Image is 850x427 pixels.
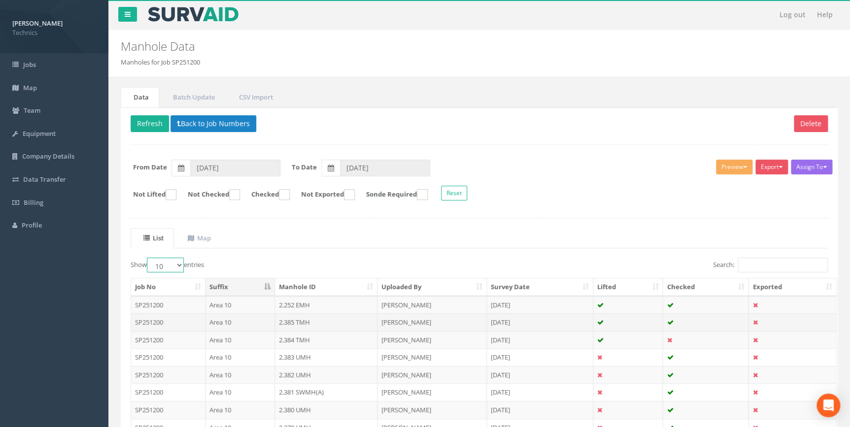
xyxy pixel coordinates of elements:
span: Data Transfer [23,175,66,184]
h2: Manhole Data [121,40,716,53]
td: 2.381 SWMH(A) [275,383,378,401]
td: SP251200 [131,296,205,314]
td: [DATE] [487,296,593,314]
a: Map [175,228,221,248]
uib-tab-heading: Map [188,233,211,242]
td: 2.383 UMH [275,348,378,366]
label: Checked [241,189,290,200]
td: SP251200 [131,331,205,349]
td: Area 10 [205,401,275,419]
span: Billing [24,198,43,207]
td: [DATE] [487,313,593,331]
td: Area 10 [205,348,275,366]
span: Jobs [23,60,36,69]
td: 2.385 TMH [275,313,378,331]
td: Area 10 [205,313,275,331]
button: Assign To [791,160,832,174]
th: Exported: activate to sort column ascending [748,278,836,296]
select: Showentries [147,258,184,272]
span: Profile [22,221,42,230]
button: Delete [794,115,828,132]
th: Checked: activate to sort column ascending [663,278,748,296]
td: [PERSON_NAME] [377,313,487,331]
td: [PERSON_NAME] [377,383,487,401]
label: Show entries [131,258,204,272]
td: Area 10 [205,296,275,314]
th: Job No: activate to sort column ascending [131,278,205,296]
strong: [PERSON_NAME] [12,19,63,28]
a: [PERSON_NAME] Technics [12,16,96,37]
td: [DATE] [487,366,593,384]
button: Refresh [131,115,169,132]
td: SP251200 [131,313,205,331]
td: [PERSON_NAME] [377,331,487,349]
label: Not Lifted [123,189,176,200]
button: Back to Job Numbers [170,115,256,132]
label: To Date [292,163,317,172]
td: 2.384 TMH [275,331,378,349]
button: Preview [716,160,752,174]
td: SP251200 [131,401,205,419]
a: Batch Update [160,87,225,107]
td: SP251200 [131,348,205,366]
td: [PERSON_NAME] [377,401,487,419]
span: Technics [12,28,96,37]
td: 2.252 EMH [275,296,378,314]
span: Equipment [23,129,56,138]
td: [PERSON_NAME] [377,348,487,366]
span: Team [24,106,40,115]
uib-tab-heading: List [143,233,164,242]
th: Survey Date: activate to sort column ascending [487,278,593,296]
a: CSV Import [226,87,283,107]
label: Not Exported [291,189,355,200]
td: [DATE] [487,383,593,401]
button: Export [755,160,788,174]
li: Manholes for Job SP251200 [121,58,200,67]
label: Not Checked [178,189,240,200]
button: Reset [441,186,467,200]
th: Uploaded By: activate to sort column ascending [377,278,487,296]
label: From Date [133,163,167,172]
a: Data [121,87,159,107]
th: Lifted: activate to sort column ascending [593,278,663,296]
th: Suffix: activate to sort column descending [205,278,275,296]
label: Search: [713,258,828,272]
td: 2.382 UMH [275,366,378,384]
th: Manhole ID: activate to sort column ascending [275,278,378,296]
td: SP251200 [131,383,205,401]
td: Area 10 [205,383,275,401]
td: [DATE] [487,401,593,419]
input: Search: [738,258,828,272]
div: Open Intercom Messenger [816,394,840,417]
td: 2.380 UMH [275,401,378,419]
td: Area 10 [205,331,275,349]
td: [PERSON_NAME] [377,366,487,384]
span: Company Details [22,152,74,161]
a: List [131,228,174,248]
label: Sonde Required [356,189,428,200]
td: [DATE] [487,331,593,349]
td: SP251200 [131,366,205,384]
td: [PERSON_NAME] [377,296,487,314]
input: To Date [340,160,430,176]
td: [DATE] [487,348,593,366]
input: From Date [190,160,280,176]
span: Map [23,83,37,92]
td: Area 10 [205,366,275,384]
